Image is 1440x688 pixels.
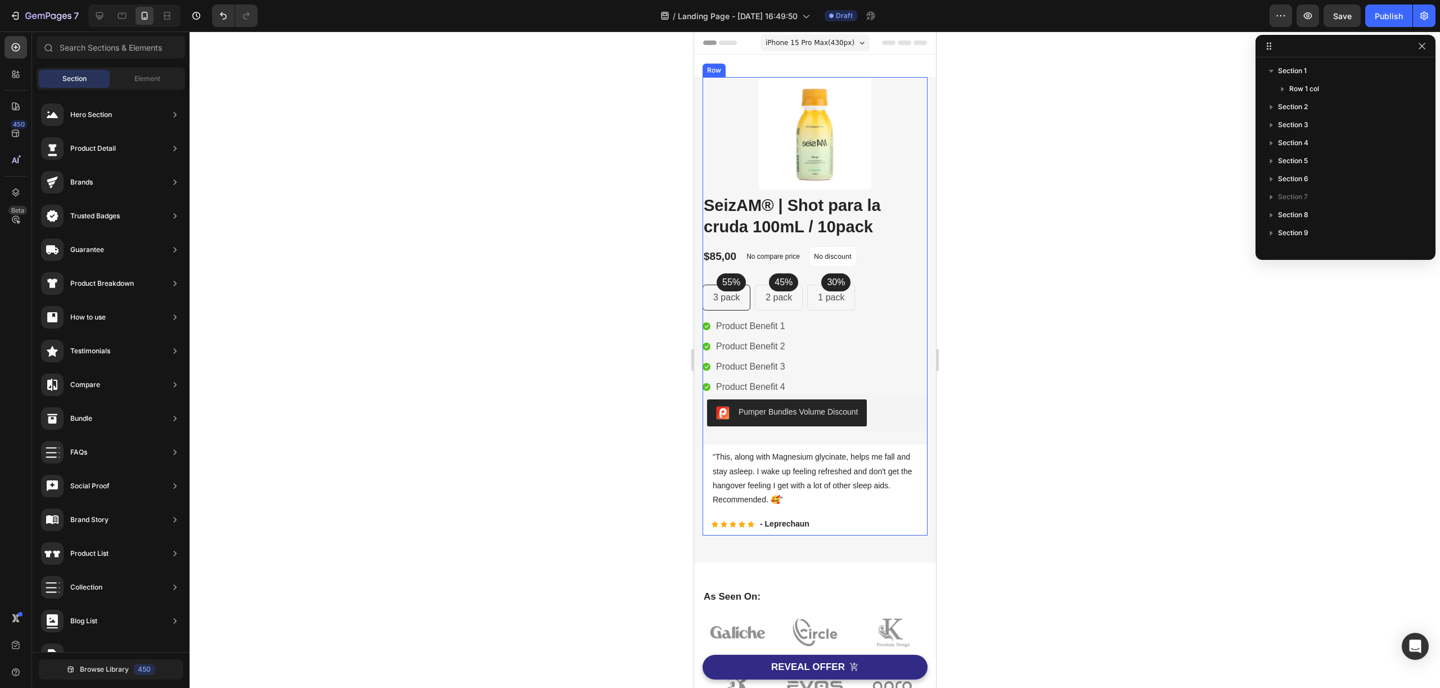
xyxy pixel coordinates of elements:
[70,447,87,458] div: FAQs
[70,548,109,559] div: Product List
[70,143,116,154] div: Product Detail
[212,5,258,27] div: Undo/Redo
[836,11,853,21] span: Draft
[1365,5,1412,27] button: Publish
[70,312,106,323] div: How to use
[134,74,160,84] span: Element
[133,664,155,675] div: 450
[4,5,84,27] button: 7
[70,413,92,424] div: Bundle
[678,10,798,22] span: Landing Page - [DATE] 16:49:50
[80,664,129,674] span: Browse Library
[70,109,112,120] div: Hero Section
[1278,209,1308,221] span: Section 8
[1278,245,1311,257] span: Section 10
[673,10,676,22] span: /
[1278,101,1308,113] span: Section 2
[70,615,97,627] div: Blog List
[1289,83,1319,95] span: Row 1 col
[70,210,120,222] div: Trusted Badges
[70,480,110,492] div: Social Proof
[70,345,110,357] div: Testimonials
[70,278,134,289] div: Product Breakdown
[70,244,104,255] div: Guarantee
[8,206,27,215] div: Beta
[39,659,183,680] button: Browse Library450
[37,36,185,59] input: Search Sections & Elements
[62,74,87,84] span: Section
[1278,191,1308,203] span: Section 7
[70,582,102,593] div: Collection
[70,514,109,525] div: Brand Story
[1324,5,1361,27] button: Save
[70,379,100,390] div: Compare
[1278,137,1308,149] span: Section 4
[70,177,93,188] div: Brands
[70,649,96,660] div: Contact
[1278,173,1308,185] span: Section 6
[1278,65,1307,77] span: Section 1
[694,32,936,688] iframe: Design area
[1402,633,1429,660] div: Open Intercom Messenger
[1333,11,1352,21] span: Save
[1278,227,1308,239] span: Section 9
[11,120,27,129] div: 450
[1278,119,1308,131] span: Section 3
[1375,10,1403,22] div: Publish
[74,9,79,23] p: 7
[1278,155,1308,167] span: Section 5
